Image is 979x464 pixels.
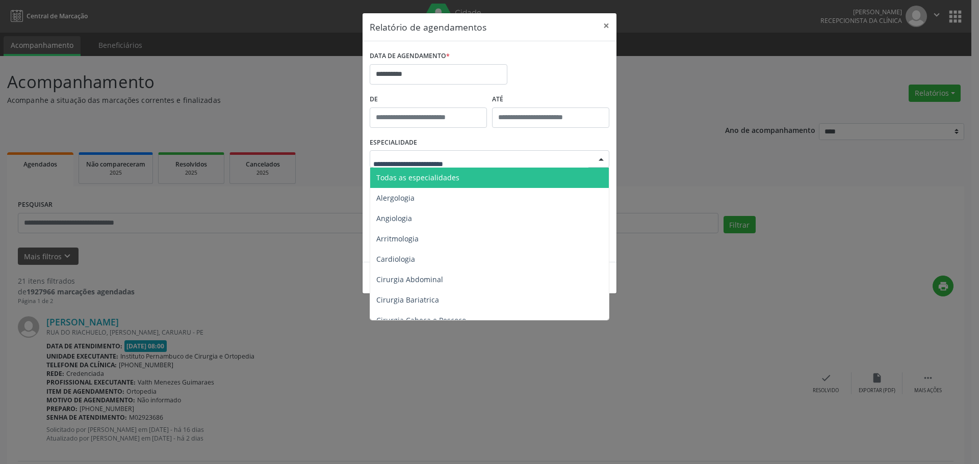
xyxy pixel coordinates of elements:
span: Cirurgia Cabeça e Pescoço [376,315,466,325]
span: Alergologia [376,193,415,203]
span: Cirurgia Abdominal [376,275,443,284]
label: DATA DE AGENDAMENTO [370,48,450,64]
label: ATÉ [492,92,609,107]
span: Todas as especialidades [376,173,459,182]
span: Arritmologia [376,234,419,243]
span: Angiologia [376,213,412,223]
h5: Relatório de agendamentos [370,20,486,34]
button: Close [596,13,616,38]
span: Cirurgia Bariatrica [376,295,439,305]
label: ESPECIALIDADE [370,135,417,151]
span: Cardiologia [376,254,415,264]
label: De [370,92,487,107]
